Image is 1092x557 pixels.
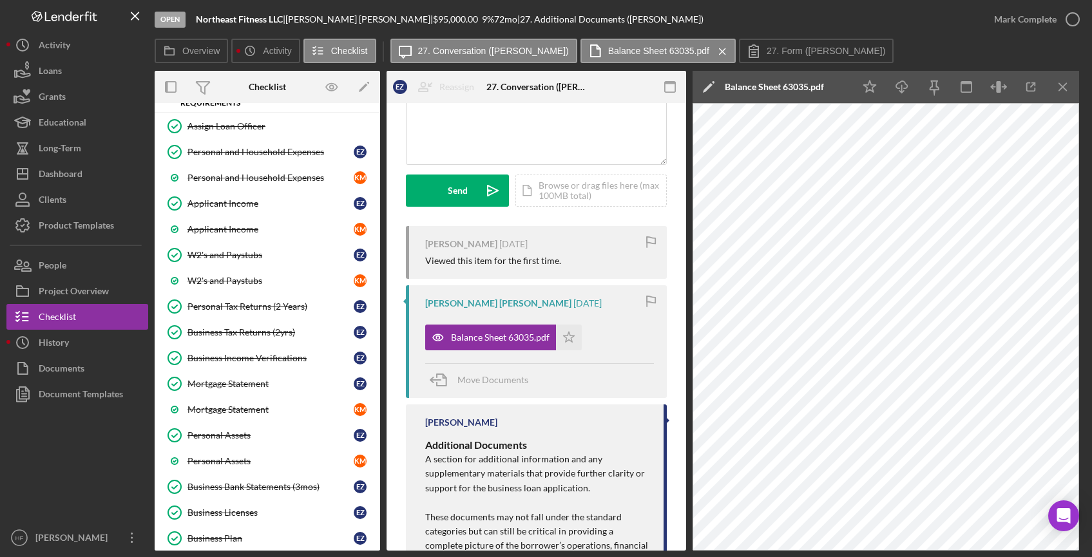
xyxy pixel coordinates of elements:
[187,379,354,389] div: Mortgage Statement
[161,294,374,319] a: Personal Tax Returns (2 Years)EZ
[6,135,148,161] button: Long-Term
[354,480,367,493] div: E Z
[161,345,374,371] a: Business Income VerificationsEZ
[6,330,148,355] a: History
[249,82,286,92] div: Checklist
[161,191,374,216] a: Applicant IncomeEZ
[187,456,354,466] div: Personal Assets
[354,506,367,519] div: E Z
[161,525,374,551] a: Business PlanEZ
[354,300,367,313] div: E Z
[39,381,123,410] div: Document Templates
[425,452,651,495] p: A section for additional information and any supplementary materials that provide further clarity...
[187,121,373,131] div: Assign Loan Officer
[161,448,374,474] a: Personal AssetsKM
[187,173,354,183] div: Personal and Household Expenses
[161,216,374,242] a: Applicant IncomeKM
[161,165,374,191] a: Personal and Household ExpensesKM
[187,482,354,492] div: Business Bank Statements (3mos)
[187,430,354,440] div: Personal Assets
[439,74,474,100] div: Reassign
[6,84,148,109] button: Grants
[39,304,76,333] div: Checklist
[39,32,70,61] div: Activity
[494,14,517,24] div: 72 mo
[767,46,885,56] label: 27. Form ([PERSON_NAME])
[448,175,468,207] div: Send
[580,39,736,63] button: Balance Sheet 63035.pdf
[187,404,354,415] div: Mortgage Statement
[6,381,148,407] button: Document Templates
[573,298,602,308] time: 2025-07-11 14:52
[433,14,482,24] div: $95,000.00
[6,525,148,551] button: HF[PERSON_NAME]
[608,46,709,56] label: Balance Sheet 63035.pdf
[187,353,354,363] div: Business Income Verifications
[425,298,571,308] div: [PERSON_NAME] [PERSON_NAME]
[425,439,527,451] strong: Additional Documents
[482,14,494,24] div: 9 %
[1048,500,1079,531] div: Open Intercom Messenger
[161,319,374,345] a: Business Tax Returns (2yrs)EZ
[354,532,367,545] div: E Z
[39,161,82,190] div: Dashboard
[354,249,367,261] div: E Z
[354,171,367,184] div: K M
[155,12,186,28] div: Open
[161,113,374,139] a: Assign Loan Officer
[187,250,354,260] div: W2's and Paystubs
[6,58,148,84] button: Loans
[39,330,69,359] div: History
[354,377,367,390] div: E Z
[161,474,374,500] a: Business Bank Statements (3mos)EZ
[425,364,541,396] button: Move Documents
[182,46,220,56] label: Overview
[39,109,86,138] div: Educational
[6,304,148,330] button: Checklist
[155,39,228,63] button: Overview
[406,175,509,207] button: Send
[161,268,374,294] a: W2's and PaystubsKM
[303,39,376,63] button: Checklist
[451,332,550,343] div: Balance Sheet 63035.pdf
[6,278,148,304] button: Project Overview
[425,239,497,249] div: [PERSON_NAME]
[39,252,66,281] div: People
[499,239,528,249] time: 2025-07-11 14:53
[517,14,704,24] div: | 27. Additional Documents ([PERSON_NAME])
[354,326,367,339] div: E Z
[354,146,367,158] div: E Z
[196,14,285,24] div: |
[187,276,354,286] div: W2's and Paystubs
[425,325,582,350] button: Balance Sheet 63035.pdf
[393,80,407,94] div: E Z
[187,533,354,543] div: Business Plan
[6,252,148,278] button: People
[354,274,367,287] div: K M
[187,224,354,234] div: Applicant Income
[187,198,354,209] div: Applicant Income
[6,187,148,212] a: Clients
[187,301,354,312] div: Personal Tax Returns (2 Years)
[6,109,148,135] a: Educational
[285,14,433,24] div: [PERSON_NAME] [PERSON_NAME] |
[196,14,283,24] b: Northeast Fitness LLC
[39,187,66,216] div: Clients
[39,135,81,164] div: Long-Term
[39,58,62,87] div: Loans
[6,212,148,238] button: Product Templates
[387,74,487,100] button: EZReassign
[187,147,354,157] div: Personal and Household Expenses
[418,46,569,56] label: 27. Conversation ([PERSON_NAME])
[161,422,374,448] a: Personal AssetsEZ
[39,278,109,307] div: Project Overview
[39,212,114,241] div: Product Templates
[6,161,148,187] button: Dashboard
[486,82,586,92] div: 27. Conversation ([PERSON_NAME])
